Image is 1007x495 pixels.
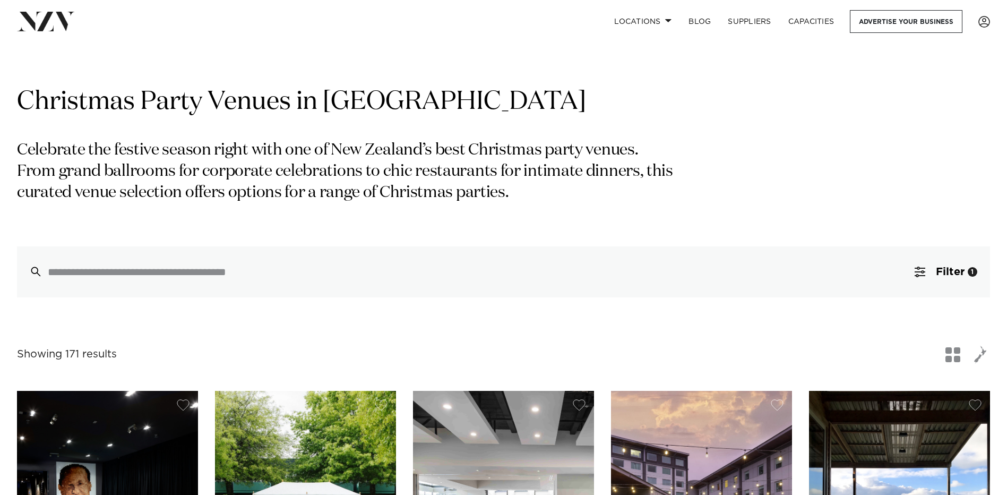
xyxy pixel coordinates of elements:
span: Filter [936,267,965,277]
a: BLOG [680,10,719,33]
p: Celebrate the festive season right with one of New Zealand’s best Christmas party venues. From gr... [17,140,673,204]
button: Filter1 [902,246,990,297]
a: Capacities [780,10,843,33]
a: SUPPLIERS [719,10,779,33]
h1: Christmas Party Venues in [GEOGRAPHIC_DATA] [17,86,990,119]
div: 1 [968,267,977,277]
div: Showing 171 results [17,346,117,363]
a: Locations [606,10,680,33]
img: nzv-logo.png [17,12,75,31]
a: Advertise your business [850,10,962,33]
